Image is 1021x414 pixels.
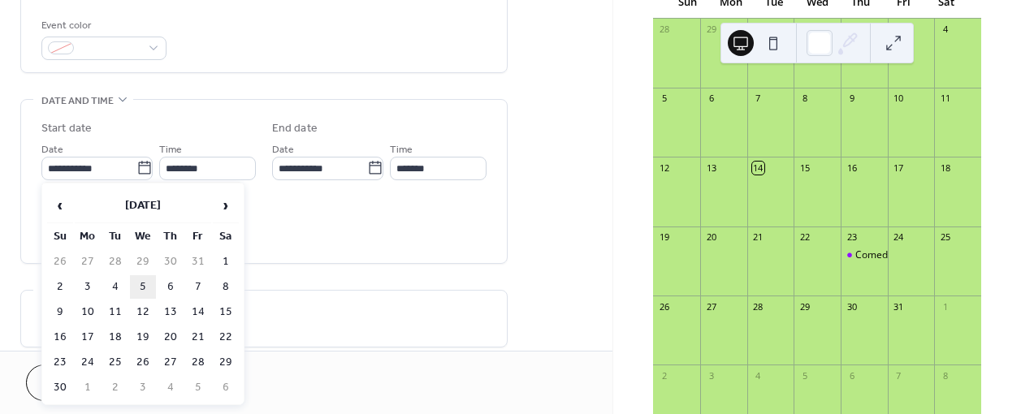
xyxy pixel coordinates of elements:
[705,231,717,244] div: 20
[213,326,239,349] td: 22
[75,275,101,299] td: 3
[658,300,670,313] div: 26
[130,275,156,299] td: 5
[75,326,101,349] td: 17
[939,24,951,36] div: 4
[47,300,73,324] td: 9
[130,225,156,248] th: We
[658,162,670,174] div: 12
[213,351,239,374] td: 29
[48,189,72,222] span: ‹
[752,231,764,244] div: 21
[130,376,156,399] td: 3
[846,93,858,105] div: 9
[213,250,239,274] td: 1
[102,376,128,399] td: 2
[41,120,92,137] div: Start date
[798,93,811,105] div: 8
[185,225,211,248] th: Fr
[47,351,73,374] td: 23
[75,351,101,374] td: 24
[158,225,184,248] th: Th
[939,231,951,244] div: 25
[130,300,156,324] td: 12
[846,231,858,244] div: 23
[213,225,239,248] th: Sa
[158,250,184,274] td: 30
[272,120,318,137] div: End date
[846,369,858,382] div: 6
[102,250,128,274] td: 28
[102,326,128,349] td: 18
[130,351,156,374] td: 26
[658,93,670,105] div: 5
[41,93,114,110] span: Date and time
[752,300,764,313] div: 28
[75,250,101,274] td: 27
[752,162,764,174] div: 14
[47,376,73,399] td: 30
[658,231,670,244] div: 19
[159,140,182,157] span: Time
[705,93,717,105] div: 6
[47,275,73,299] td: 2
[47,326,73,349] td: 16
[213,300,239,324] td: 15
[939,162,951,174] div: 18
[185,376,211,399] td: 5
[846,162,858,174] div: 16
[893,369,905,382] div: 7
[185,250,211,274] td: 31
[102,300,128,324] td: 11
[185,275,211,299] td: 7
[185,300,211,324] td: 14
[75,376,101,399] td: 1
[893,231,905,244] div: 24
[705,300,717,313] div: 27
[272,140,294,157] span: Date
[41,140,63,157] span: Date
[841,248,888,262] div: Comedy Night
[846,300,858,313] div: 30
[130,250,156,274] td: 29
[658,369,670,382] div: 2
[705,24,717,36] div: 29
[185,326,211,349] td: 21
[213,275,239,299] td: 8
[75,188,211,223] th: [DATE]
[158,326,184,349] td: 20
[893,162,905,174] div: 17
[26,364,126,401] button: Cancel
[939,300,951,313] div: 1
[158,376,184,399] td: 4
[130,326,156,349] td: 19
[798,231,811,244] div: 22
[75,300,101,324] td: 10
[214,189,238,222] span: ›
[158,351,184,374] td: 27
[893,93,905,105] div: 10
[47,250,73,274] td: 26
[75,225,101,248] th: Mo
[102,351,128,374] td: 25
[705,162,717,174] div: 13
[185,351,211,374] td: 28
[752,93,764,105] div: 7
[705,369,717,382] div: 3
[939,93,951,105] div: 11
[752,369,764,382] div: 4
[158,275,184,299] td: 6
[939,369,951,382] div: 8
[102,275,128,299] td: 4
[798,369,811,382] div: 5
[102,225,128,248] th: Tu
[213,376,239,399] td: 6
[893,300,905,313] div: 31
[658,24,670,36] div: 28
[798,162,811,174] div: 15
[855,248,919,262] div: Comedy Night
[798,300,811,313] div: 29
[47,225,73,248] th: Su
[41,17,163,34] div: Event color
